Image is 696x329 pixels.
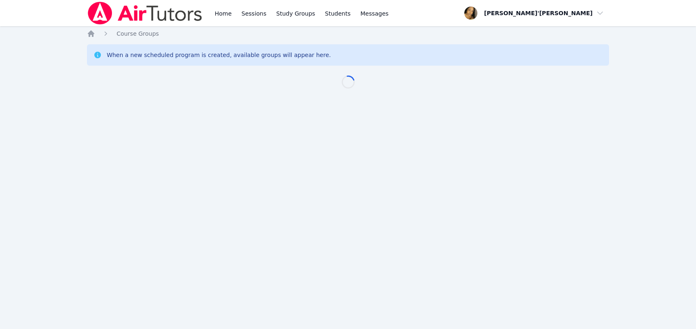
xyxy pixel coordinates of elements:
[87,2,203,25] img: Air Tutors
[361,9,389,18] span: Messages
[107,51,331,59] div: When a new scheduled program is created, available groups will appear here.
[116,30,159,38] a: Course Groups
[116,30,159,37] span: Course Groups
[87,30,609,38] nav: Breadcrumb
